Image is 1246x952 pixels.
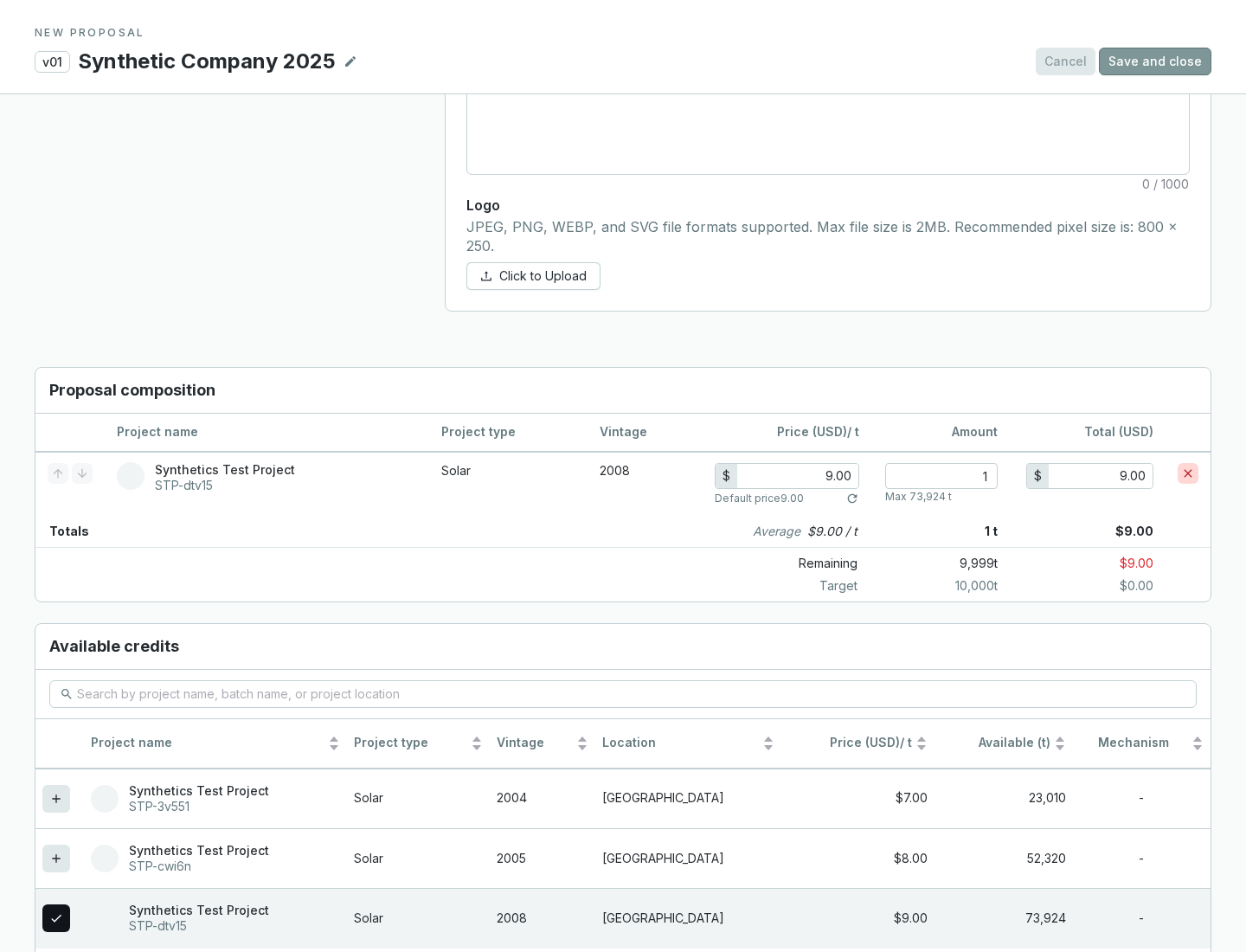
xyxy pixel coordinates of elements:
p: $0.00 [998,577,1211,595]
th: Project name [84,719,347,769]
p: $9.00 [998,551,1211,576]
span: Price (USD) [830,735,900,749]
input: Search by project name, batch name, or project location [77,685,1171,704]
td: 2005 [490,828,595,888]
div: $8.00 [788,851,928,867]
h3: Proposal composition [35,368,1211,414]
p: [GEOGRAPHIC_DATA] [602,790,774,807]
span: Project type [354,735,466,751]
button: Click to Upload [466,262,601,290]
p: STP-dtv15 [129,918,269,934]
td: - [1073,888,1211,948]
p: [GEOGRAPHIC_DATA] [602,910,774,927]
th: Amount [871,414,1010,452]
td: 2008 [588,452,703,516]
p: Synthetics Test Project [129,903,269,918]
th: Vintage [490,719,595,769]
th: Project type [429,414,588,452]
td: Solar [347,828,489,888]
p: 10,000 t [871,577,998,595]
td: Solar [429,452,588,516]
p: Remaining [716,551,871,576]
th: Available (t) [934,719,1073,769]
p: 1 t [871,516,998,547]
td: - [1073,828,1211,888]
span: Available (t) [941,735,1050,751]
span: / t [788,735,912,751]
span: Location [602,735,759,751]
span: Project name [91,735,324,751]
p: v01 [35,51,70,73]
span: Mechanism [1080,735,1188,751]
p: Max 73,924 t [885,490,952,504]
span: Click to Upload [499,267,587,285]
th: Location [595,719,781,769]
div: $ [716,464,737,488]
p: STP-cwi6n [129,859,269,874]
span: upload [480,270,492,282]
td: Solar [347,769,489,828]
td: 52,320 [934,828,1073,888]
h3: Available credits [35,624,1211,670]
p: $9.00 [998,516,1211,547]
span: Price (USD) [777,424,847,439]
td: 73,924 [934,888,1073,948]
td: 23,010 [934,769,1073,828]
button: Save and close [1099,48,1211,75]
th: Vintage [588,414,703,452]
td: Solar [347,888,489,948]
p: JPEG, PNG, WEBP, and SVG file formats supported. Max file size is 2MB. Recommended pixel size is:... [466,218,1190,255]
p: $9.00 / t [807,523,857,540]
p: Default price 9.00 [715,492,804,505]
th: Project type [347,719,489,769]
td: - [1073,769,1211,828]
i: Average [753,523,800,540]
td: 2004 [490,769,595,828]
span: Total (USD) [1084,424,1153,439]
button: Cancel [1036,48,1095,75]
p: Synthetic Company 2025 [77,47,337,76]
p: NEW PROPOSAL [35,26,1211,40]
span: Vintage [497,735,573,751]
p: STP-dtv15 [155,478,295,493]
th: Project name [105,414,429,452]
p: Synthetics Test Project [129,843,269,859]
p: Target [716,577,871,595]
div: $ [1027,464,1049,488]
th: / t [703,414,871,452]
p: Logo [466,196,1190,215]
p: Totals [35,516,89,547]
p: 9,999 t [871,551,998,576]
p: Synthetics Test Project [155,462,295,478]
td: 2008 [490,888,595,948]
th: Mechanism [1073,719,1211,769]
div: $9.00 [788,910,928,927]
p: [GEOGRAPHIC_DATA] [602,851,774,867]
div: $7.00 [788,790,928,807]
p: Synthetics Test Project [129,783,269,799]
p: STP-3v551 [129,799,269,814]
span: Save and close [1108,53,1202,70]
